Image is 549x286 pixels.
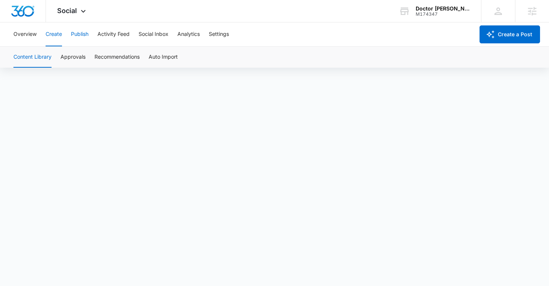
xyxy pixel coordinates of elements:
button: Settings [209,22,229,46]
button: Content Library [13,47,52,68]
button: Analytics [177,22,200,46]
button: Auto Import [149,47,178,68]
button: Create [46,22,62,46]
div: account id [416,12,470,17]
button: Approvals [61,47,86,68]
button: Create a Post [480,25,540,43]
button: Overview [13,22,37,46]
button: Publish [71,22,89,46]
div: account name [416,6,470,12]
span: Social [57,7,77,15]
button: Recommendations [94,47,140,68]
button: Social Inbox [139,22,168,46]
button: Activity Feed [97,22,130,46]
